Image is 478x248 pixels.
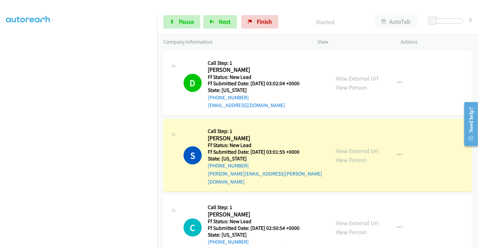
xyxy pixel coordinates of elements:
h5: Call Step: 1 [208,204,308,211]
span: Finish [257,18,272,26]
h5: Ff Status: New Lead [208,218,308,225]
a: Pause [163,15,200,29]
h5: Ff Submitted Date: [DATE] 03:01:55 +0000 [208,149,324,155]
a: View Person [336,84,367,91]
h5: Call Step: 1 [208,128,324,135]
div: Delay between calls (in seconds) [432,18,463,23]
a: View External Url [336,219,379,227]
h5: State: [US_STATE] [208,87,308,94]
a: [PHONE_NUMBER] [208,94,249,101]
a: [EMAIL_ADDRESS][DOMAIN_NAME] [208,102,285,108]
a: View Person [336,228,367,236]
iframe: Resource Center [459,97,478,151]
a: View External Url [336,75,379,82]
h1: C [184,218,202,237]
span: Pause [179,18,194,26]
div: 0 [469,15,472,24]
a: [PHONE_NUMBER] [208,239,249,245]
a: [PHONE_NUMBER] [208,162,249,169]
h2: [PERSON_NAME] [208,135,308,142]
h5: Ff Submitted Date: [DATE] 02:50:54 +0000 [208,225,308,232]
p: Company Information [163,38,306,46]
h5: State: [US_STATE] [208,232,308,238]
a: View Person [336,156,367,164]
h2: [PERSON_NAME] [208,66,308,74]
p: Actions [401,38,472,46]
p: View [318,38,389,46]
h5: Call Step: 1 [208,60,308,66]
h5: State: [US_STATE] [208,155,324,162]
button: AutoTab [375,15,417,29]
h1: S [184,146,202,164]
p: Started [287,17,363,27]
a: Finish [241,15,278,29]
h5: Ff Status: New Lead [208,142,324,149]
h1: D [184,74,202,92]
a: View External Url [336,147,379,155]
h5: Ff Submitted Date: [DATE] 03:02:04 +0000 [208,80,308,87]
h5: Ff Status: New Lead [208,74,308,81]
h2: [PERSON_NAME] [208,211,308,218]
div: The call is yet to be attempted [184,218,202,237]
a: [PERSON_NAME][EMAIL_ADDRESS][PERSON_NAME][DOMAIN_NAME] [208,170,322,185]
span: Next [219,18,231,26]
button: Next [203,15,237,29]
